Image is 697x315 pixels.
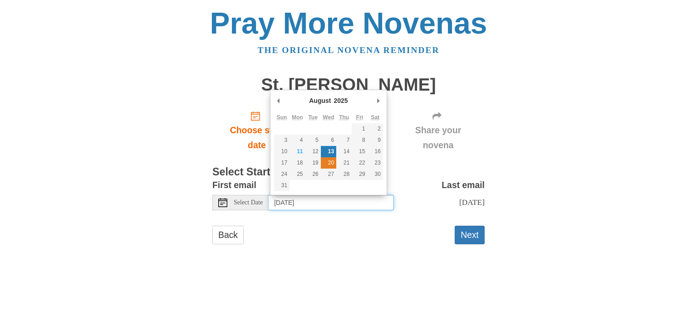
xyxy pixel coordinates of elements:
a: The original novena reminder [258,45,440,55]
button: 11 [290,146,305,157]
button: 10 [274,146,290,157]
a: Choose start date [212,103,301,157]
div: August [308,94,332,107]
label: First email [212,178,256,193]
abbr: Thursday [339,114,349,121]
button: 28 [336,169,352,180]
button: 15 [352,146,367,157]
button: 12 [305,146,321,157]
button: 5 [305,135,321,146]
button: 21 [336,157,352,169]
label: Last email [442,178,485,193]
abbr: Monday [292,114,303,121]
button: 4 [290,135,305,146]
button: Next [455,226,485,244]
button: 31 [274,180,290,191]
button: 7 [336,135,352,146]
button: 2 [368,123,383,135]
input: Use the arrow keys to pick a date [269,195,394,210]
button: 3 [274,135,290,146]
button: 27 [321,169,336,180]
a: Pray More Novenas [210,6,487,40]
a: Back [212,226,244,244]
abbr: Friday [356,114,363,121]
button: 26 [305,169,321,180]
button: 22 [352,157,367,169]
button: 13 [321,146,336,157]
button: 16 [368,146,383,157]
span: Choose start date [221,123,292,153]
button: 8 [352,135,367,146]
abbr: Tuesday [308,114,317,121]
button: 18 [290,157,305,169]
button: 9 [368,135,383,146]
h3: Select Start Date [212,166,485,178]
button: 29 [352,169,367,180]
button: 25 [290,169,305,180]
button: 19 [305,157,321,169]
button: 6 [321,135,336,146]
span: Share your novena [401,123,476,153]
button: Next Month [374,94,383,107]
abbr: Sunday [277,114,287,121]
span: Select Date [234,199,263,206]
abbr: Wednesday [323,114,334,121]
button: 17 [274,157,290,169]
abbr: Saturday [371,114,379,121]
div: 2025 [332,94,349,107]
button: Previous Month [274,94,283,107]
button: 1 [352,123,367,135]
button: 20 [321,157,336,169]
button: 14 [336,146,352,157]
button: 24 [274,169,290,180]
span: [DATE] [459,198,485,207]
h1: St. [PERSON_NAME] [212,75,485,95]
button: 30 [368,169,383,180]
div: Click "Next" to confirm your start date first. [392,103,485,157]
button: 23 [368,157,383,169]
